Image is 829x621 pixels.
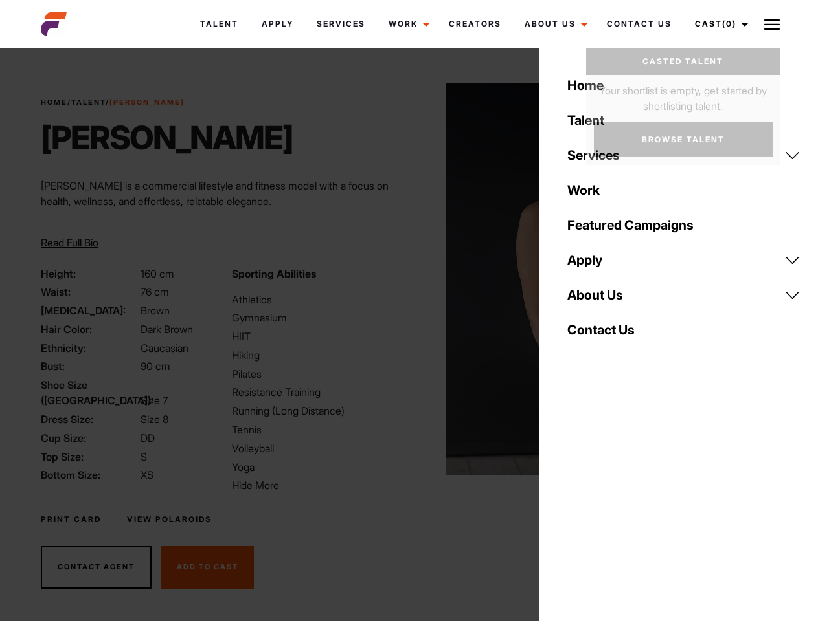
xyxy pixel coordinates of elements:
a: Services [560,138,808,173]
span: 76 cm [141,285,169,298]
span: 90 cm [141,360,170,373]
a: Talent [188,6,250,41]
strong: Sporting Abilities [232,267,316,280]
span: Dark Brown [141,323,193,336]
span: [MEDICAL_DATA]: [41,303,138,318]
img: cropped-aefm-brand-fav-22-square.png [41,11,67,37]
span: Brown [141,304,170,317]
span: Bust: [41,358,138,374]
p: Through her modeling and wellness brand, HEAL, she inspires others on their wellness journeys—cha... [41,219,407,266]
span: Hair Color: [41,321,138,337]
a: Home [560,68,808,103]
button: Read Full Bio [41,235,98,250]
a: Contact Us [595,6,683,41]
a: Browse Talent [594,122,773,157]
p: Your shortlist is empty, get started by shortlisting talent. [586,75,780,114]
h1: [PERSON_NAME] [41,118,293,157]
li: Running (Long Distance) [232,403,407,419]
span: XS [141,468,153,481]
img: Burger icon [764,17,780,32]
button: Contact Agent [41,546,152,589]
button: Add To Cast [161,546,254,589]
span: DD [141,431,155,444]
li: HIIT [232,329,407,344]
li: Tennis [232,422,407,437]
span: (0) [722,19,736,28]
span: Size 8 [141,413,168,426]
li: Resistance Training [232,384,407,400]
span: Shoe Size ([GEOGRAPHIC_DATA]): [41,377,138,408]
span: Height: [41,266,138,281]
li: Yoga [232,459,407,475]
span: Hide More [232,479,279,492]
li: Gymnasium [232,310,407,325]
a: Featured Campaigns [560,208,808,243]
a: Talent [560,103,808,138]
li: Volleyball [232,441,407,456]
span: Add To Cast [177,562,238,571]
span: Waist: [41,284,138,300]
span: Size 7 [141,394,168,407]
a: Print Card [41,514,101,525]
a: Cast(0) [683,6,756,41]
span: Caucasian [141,342,188,354]
a: Talent [71,98,106,107]
p: [PERSON_NAME] is a commercial lifestyle and fitness model with a focus on health, wellness, and e... [41,178,407,209]
span: Cup Size: [41,430,138,446]
strong: [PERSON_NAME] [109,98,185,107]
li: Pilates [232,366,407,382]
li: Athletics [232,292,407,307]
a: Creators [437,6,513,41]
a: Services [305,6,377,41]
a: Apply [560,243,808,278]
span: Ethnicity: [41,340,138,356]
a: About Us [513,6,595,41]
span: Top Size: [41,449,138,464]
span: S [141,450,147,463]
span: Bottom Size: [41,467,138,483]
a: Casted Talent [586,48,780,75]
a: Work [560,173,808,208]
span: / / [41,97,185,108]
span: Dress Size: [41,411,138,427]
a: Apply [250,6,305,41]
a: Home [41,98,67,107]
li: Hiking [232,347,407,363]
a: View Polaroids [127,514,212,525]
a: Work [377,6,437,41]
a: About Us [560,278,808,312]
span: 160 cm [141,267,174,280]
a: Contact Us [560,312,808,347]
span: Read Full Bio [41,236,98,249]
